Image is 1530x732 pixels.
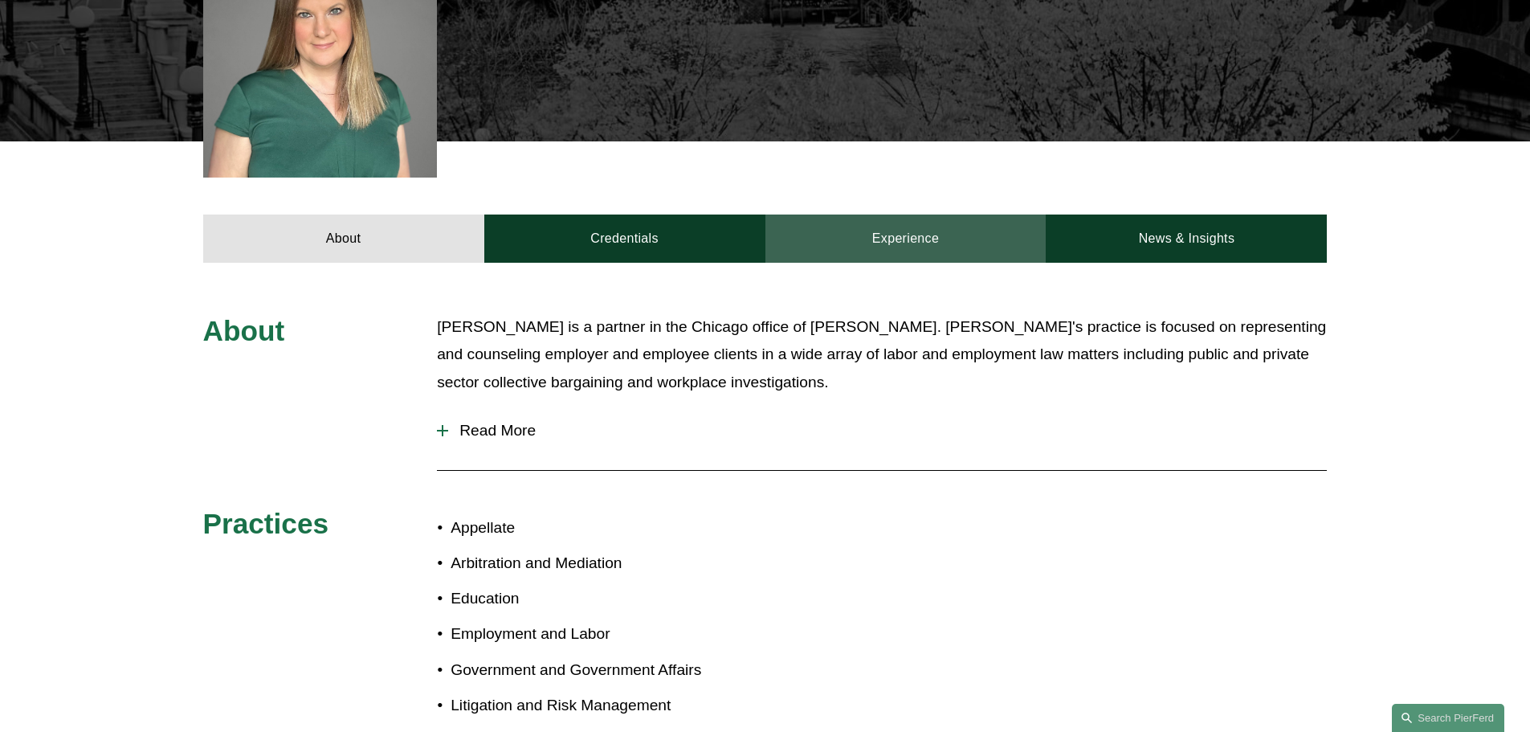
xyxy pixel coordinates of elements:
p: [PERSON_NAME] is a partner in the Chicago office of [PERSON_NAME]. [PERSON_NAME]'s practice is fo... [437,313,1327,397]
p: Arbitration and Mediation [451,550,765,578]
span: Read More [448,422,1327,440]
p: Government and Government Affairs [451,656,765,685]
p: Employment and Labor [451,620,765,648]
span: Practices [203,508,329,539]
span: About [203,315,285,346]
a: About [203,215,484,263]
p: Litigation and Risk Management [451,692,765,720]
p: Education [451,585,765,613]
a: Search this site [1392,704,1504,732]
p: Appellate [451,514,765,542]
a: Credentials [484,215,765,263]
a: Experience [765,215,1047,263]
button: Read More [437,410,1327,452]
a: News & Insights [1046,215,1327,263]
